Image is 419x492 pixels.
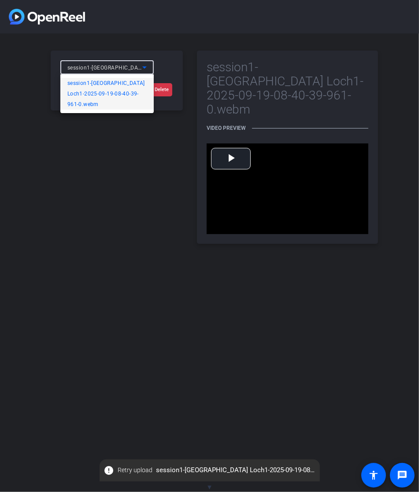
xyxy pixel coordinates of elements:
[118,466,153,475] span: Retry upload
[104,465,115,476] mat-icon: error
[206,483,213,491] span: ▼
[67,78,147,110] span: session1-[GEOGRAPHIC_DATA] Loch1-2025-09-19-08-40-39-961-0.webm
[100,463,320,478] span: session1-[GEOGRAPHIC_DATA] Loch1-2025-09-19-08-40-39-961-0.webm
